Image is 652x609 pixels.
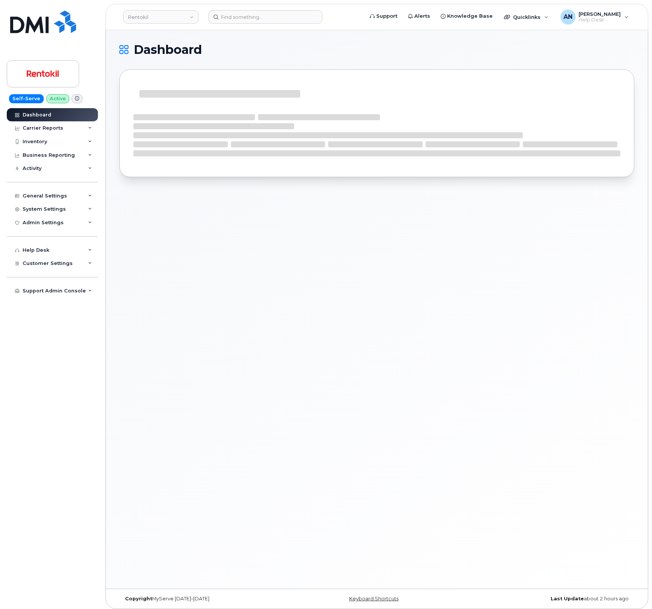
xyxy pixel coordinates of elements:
[134,44,202,55] span: Dashboard
[349,596,399,601] a: Keyboard Shortcuts
[125,596,152,601] strong: Copyright
[119,596,291,602] div: MyServe [DATE]–[DATE]
[551,596,584,601] strong: Last Update
[463,596,634,602] div: about 2 hours ago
